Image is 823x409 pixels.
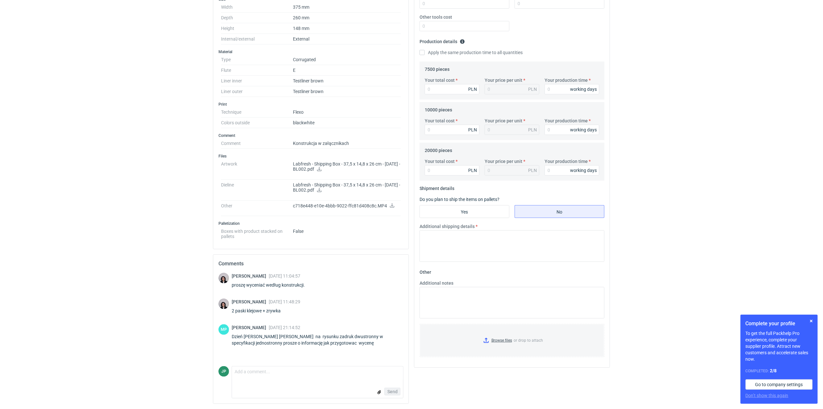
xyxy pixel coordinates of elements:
div: Completed: [746,367,813,374]
div: PLN [468,86,477,92]
input: 0 [425,165,479,176]
dt: Colors outside [221,118,293,128]
div: Martyna Paroń [218,324,229,335]
div: PLN [528,167,537,174]
div: PLN [528,127,537,133]
legend: Production details [420,36,465,44]
button: Skip for now [808,317,815,325]
dd: External [293,34,401,44]
legend: 10000 pieces [425,105,452,112]
p: To get the full Packhelp Pro experience, complete your supplier profile. Attract new customers an... [746,330,813,362]
dd: Testliner brown [293,86,401,97]
label: or drop to attach [420,324,604,357]
div: working days [570,167,597,174]
span: [DATE] 11:48:29 [269,299,300,304]
div: PLN [468,127,477,133]
div: PLN [468,167,477,174]
legend: 20000 pieces [425,145,452,153]
div: proszę wyceniać według konstrukcji. [232,282,313,288]
input: 0 [545,165,599,176]
dd: Corrugated [293,54,401,65]
p: Labfresh - Shipping Box - 37,5 x 14,8 x 26 cm - [DATE] - BL002.pdf [293,161,401,172]
label: Your production time [545,158,588,165]
h3: Palletization [218,221,403,226]
legend: Other [420,267,431,275]
legend: 7500 pieces [425,64,450,72]
dd: 148 mm [293,23,401,34]
span: [DATE] 11:04:57 [269,273,300,279]
dt: Depth [221,13,293,23]
label: Apply the same production time to all quantities [420,49,523,56]
dt: Boxes with product stacked on pallets [221,226,293,239]
label: Yes [420,205,509,218]
label: Your price per unit [485,77,522,83]
h1: Complete your profile [746,320,813,328]
p: c718e448-e10e-4bbb-9022-ffc81d408c8c.MP4 [293,203,401,209]
dt: Technique [221,107,293,118]
dt: Type [221,54,293,65]
dt: Comment [221,138,293,149]
div: PLN [528,86,537,92]
div: 2 paski klejowe + zrywka [232,308,300,314]
span: [PERSON_NAME] [232,273,269,279]
span: Send [387,389,398,394]
figcaption: MP [218,324,229,335]
p: Labfresh - Shipping Box - 37,5 x 14,8 x 26 cm - [DATE] - BL002.pdf [293,182,401,193]
label: Your total cost [425,118,455,124]
span: [PERSON_NAME] [232,325,269,330]
h3: Comment [218,133,403,138]
h3: Material [218,49,403,54]
dt: Width [221,2,293,13]
button: Don’t show this again [746,392,789,399]
h3: Print [218,102,403,107]
input: 0 [420,21,509,31]
dd: False [293,226,401,239]
dd: 375 mm [293,2,401,13]
input: 0 [545,125,599,135]
label: Do you plan to ship the items on pallets? [420,197,499,202]
figcaption: JP [218,366,229,377]
input: 0 [425,84,479,94]
dt: Internal/external [221,34,293,44]
label: Your price per unit [485,118,522,124]
div: Justyna Powała [218,366,229,377]
input: 0 [545,84,599,94]
input: 0 [425,125,479,135]
dt: Flute [221,65,293,76]
dd: Konstrukcja w załącznikach [293,138,401,149]
dd: E [293,65,401,76]
dt: Dieline [221,180,293,201]
div: Dzień [PERSON_NAME] [PERSON_NAME] na rysunku zadruk dwustronny w specyfikacji jednostronny prosze... [232,333,403,346]
button: Send [384,388,401,395]
img: Sebastian Markut [218,273,229,283]
h3: Files [218,154,403,159]
h2: Comments [218,260,403,268]
dt: Other [221,201,293,216]
label: Your price per unit [485,158,522,165]
label: Other tools cost [420,14,452,20]
dd: black white [293,118,401,128]
dt: Liner outer [221,86,293,97]
div: working days [570,86,597,92]
img: Sebastian Markut [218,299,229,309]
span: [PERSON_NAME] [232,299,269,304]
label: Your production time [545,118,588,124]
dt: Artwork [221,159,293,180]
span: [DATE] 21:14:52 [269,325,300,330]
dt: Height [221,23,293,34]
label: No [515,205,605,218]
dt: Liner inner [221,76,293,86]
dd: 260 mm [293,13,401,23]
dd: Flexo [293,107,401,118]
label: Additional shipping details [420,223,475,230]
strong: 2 / 8 [770,368,777,373]
a: Go to company settings [746,379,813,390]
dd: Testliner brown [293,76,401,86]
label: Additional notes [420,280,453,286]
label: Your total cost [425,77,455,83]
label: Your production time [545,77,588,83]
legend: Shipment details [420,183,454,191]
div: working days [570,127,597,133]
